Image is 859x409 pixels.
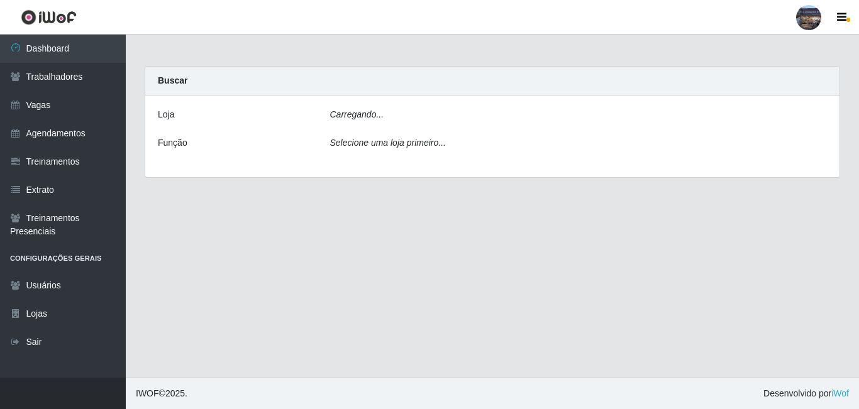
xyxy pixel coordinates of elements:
strong: Buscar [158,75,187,85]
span: © 2025 . [136,387,187,400]
label: Função [158,136,187,150]
span: IWOF [136,388,159,398]
i: Carregando... [330,109,384,119]
i: Selecione uma loja primeiro... [330,138,446,148]
a: iWof [831,388,849,398]
img: CoreUI Logo [21,9,77,25]
span: Desenvolvido por [763,387,849,400]
label: Loja [158,108,174,121]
